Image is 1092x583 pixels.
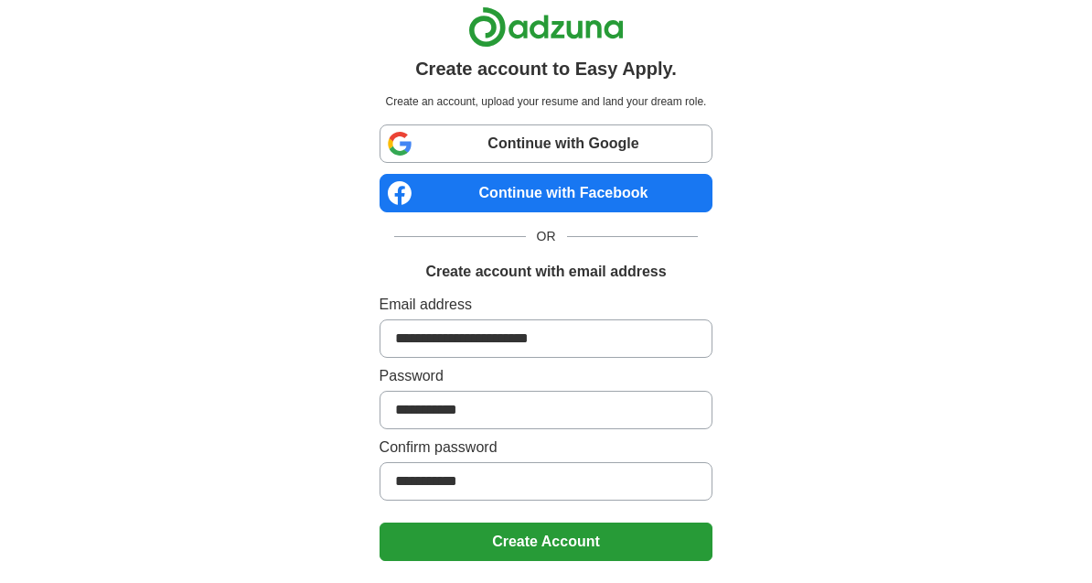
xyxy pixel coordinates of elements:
label: Email address [380,294,713,316]
label: Confirm password [380,437,713,459]
button: Create Account [380,523,713,561]
img: Adzuna logo [468,6,624,48]
h1: Create account to Easy Apply. [415,55,677,82]
span: OR [526,227,567,246]
a: Continue with Google [380,124,713,163]
label: Password [380,365,713,387]
p: Create an account, upload your resume and land your dream role. [383,93,710,110]
h1: Create account with email address [425,261,666,283]
a: Continue with Facebook [380,174,713,212]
